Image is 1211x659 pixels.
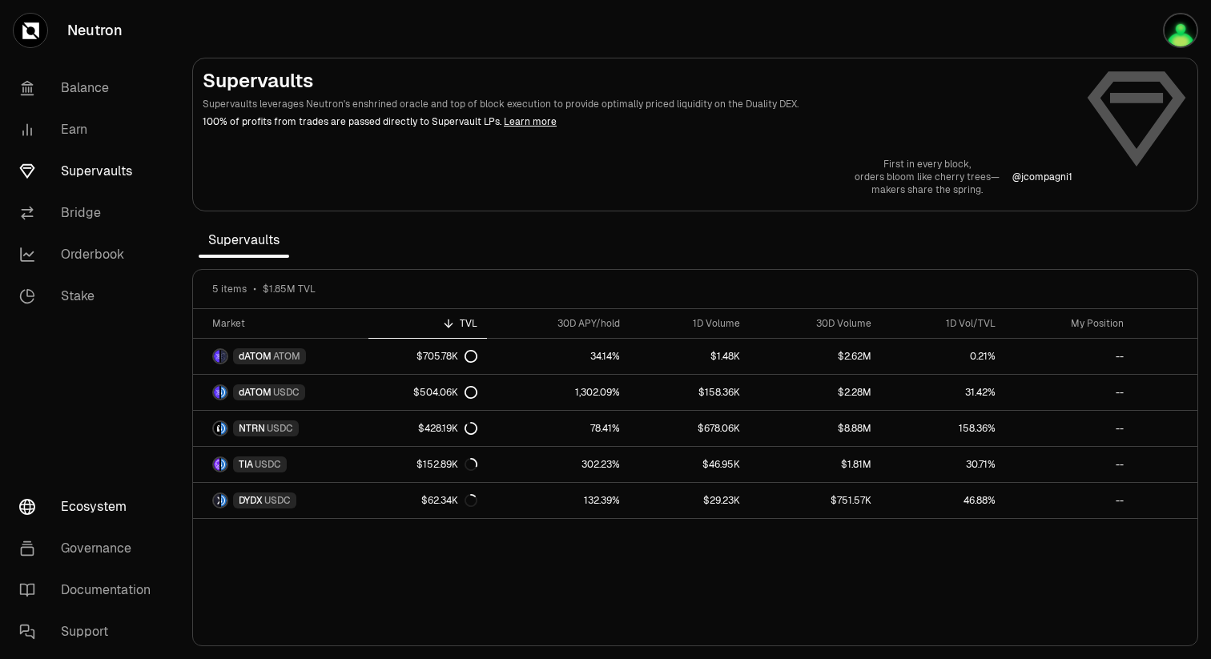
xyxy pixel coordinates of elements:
span: ATOM [273,350,300,363]
a: -- [1005,411,1133,446]
img: USDC Logo [221,386,227,399]
span: USDC [273,386,300,399]
div: $705.78K [416,350,477,363]
img: Alex [1165,14,1197,46]
a: NTRN LogoUSDC LogoNTRNUSDC [193,411,368,446]
img: USDC Logo [221,458,227,471]
img: TIA Logo [214,458,219,471]
a: Support [6,611,173,653]
span: USDC [267,422,293,435]
p: @ jcompagni1 [1012,171,1072,183]
a: $428.19K [368,411,488,446]
a: Orderbook [6,234,173,275]
a: 31.42% [881,375,1004,410]
a: -- [1005,483,1133,518]
div: 30D Volume [759,317,871,330]
div: 1D Volume [639,317,740,330]
img: dATOM Logo [214,386,219,399]
a: Learn more [504,115,557,128]
a: 302.23% [487,447,629,482]
a: 1,302.09% [487,375,629,410]
span: Supervaults [199,224,289,256]
span: TIA [239,458,253,471]
a: 46.88% [881,483,1004,518]
div: $428.19K [418,422,477,435]
a: $152.89K [368,447,488,482]
span: DYDX [239,494,263,507]
p: First in every block, [855,158,1000,171]
div: My Position [1015,317,1124,330]
a: $504.06K [368,375,488,410]
span: dATOM [239,350,272,363]
img: USDC Logo [221,422,227,435]
span: NTRN [239,422,265,435]
div: 1D Vol/TVL [891,317,995,330]
a: 158.36% [881,411,1004,446]
a: $678.06K [630,411,750,446]
a: $705.78K [368,339,488,374]
a: Earn [6,109,173,151]
p: 100% of profits from trades are passed directly to Supervault LPs. [203,115,1072,129]
a: $751.57K [750,483,881,518]
a: $29.23K [630,483,750,518]
a: Ecosystem [6,486,173,528]
a: 78.41% [487,411,629,446]
div: $62.34K [421,494,477,507]
span: dATOM [239,386,272,399]
a: $62.34K [368,483,488,518]
div: $152.89K [416,458,477,471]
span: 5 items [212,283,247,295]
a: Bridge [6,192,173,234]
img: DYDX Logo [214,494,219,507]
a: dATOM LogoATOM LogodATOMATOM [193,339,368,374]
a: -- [1005,447,1133,482]
img: ATOM Logo [221,350,227,363]
div: 30D APY/hold [497,317,619,330]
a: $1.48K [630,339,750,374]
a: $8.88M [750,411,881,446]
a: DYDX LogoUSDC LogoDYDXUSDC [193,483,368,518]
a: Stake [6,275,173,317]
a: Governance [6,528,173,569]
a: Supervaults [6,151,173,192]
h2: Supervaults [203,68,1072,94]
a: $46.95K [630,447,750,482]
div: Market [212,317,359,330]
a: 34.14% [487,339,629,374]
img: NTRN Logo [214,422,219,435]
a: Documentation [6,569,173,611]
a: 0.21% [881,339,1004,374]
a: dATOM LogoUSDC LogodATOMUSDC [193,375,368,410]
a: TIA LogoUSDC LogoTIAUSDC [193,447,368,482]
a: $158.36K [630,375,750,410]
a: 132.39% [487,483,629,518]
img: USDC Logo [221,494,227,507]
p: makers share the spring. [855,183,1000,196]
a: $2.62M [750,339,881,374]
span: $1.85M TVL [263,283,316,295]
a: 30.71% [881,447,1004,482]
p: Supervaults leverages Neutron's enshrined oracle and top of block execution to provide optimally ... [203,97,1072,111]
a: $2.28M [750,375,881,410]
div: TVL [378,317,478,330]
a: -- [1005,375,1133,410]
p: orders bloom like cherry trees— [855,171,1000,183]
span: USDC [264,494,291,507]
div: $504.06K [413,386,477,399]
span: USDC [255,458,281,471]
a: @jcompagni1 [1012,171,1072,183]
a: $1.81M [750,447,881,482]
a: -- [1005,339,1133,374]
a: First in every block,orders bloom like cherry trees—makers share the spring. [855,158,1000,196]
a: Balance [6,67,173,109]
img: dATOM Logo [214,350,219,363]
